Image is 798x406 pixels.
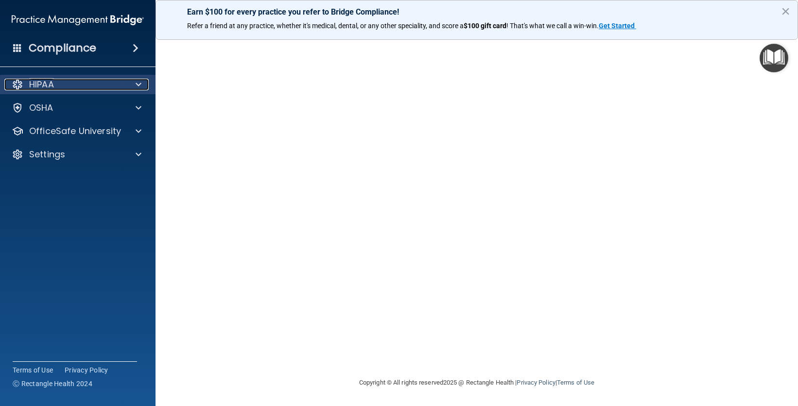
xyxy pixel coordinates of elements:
h4: Compliance [29,41,96,55]
button: Close [781,3,790,19]
a: Privacy Policy [65,365,108,375]
p: OSHA [29,102,53,114]
span: ! That's what we call a win-win. [506,22,599,30]
h4: HIPAA Officer Certification [182,30,771,42]
strong: $100 gift card [464,22,506,30]
img: PMB logo [12,10,144,30]
a: Get Started [599,22,636,30]
a: Terms of Use [557,379,594,386]
p: HIPAA [29,79,54,90]
a: Settings [12,149,141,160]
a: OfficeSafe University [12,125,141,137]
p: Settings [29,149,65,160]
p: Earn $100 for every practice you refer to Bridge Compliance! [187,7,766,17]
span: Refer a friend at any practice, whether it's medical, dental, or any other speciality, and score a [187,22,464,30]
iframe: hipaa-training [182,48,771,363]
div: Copyright © All rights reserved 2025 @ Rectangle Health | | [299,367,654,398]
a: HIPAA [12,79,141,90]
strong: Get Started [599,22,635,30]
p: OfficeSafe University [29,125,121,137]
a: OSHA [12,102,141,114]
button: Open Resource Center [760,44,788,72]
span: Ⓒ Rectangle Health 2024 [13,379,92,389]
a: Terms of Use [13,365,53,375]
a: Privacy Policy [517,379,555,386]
